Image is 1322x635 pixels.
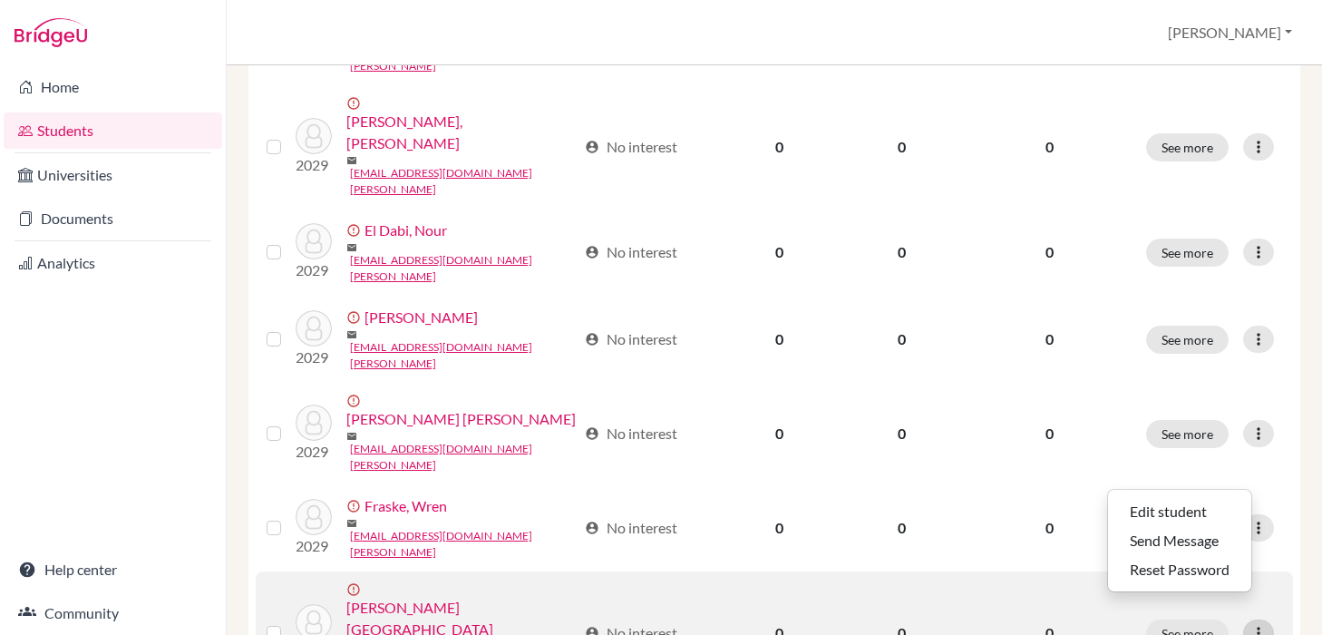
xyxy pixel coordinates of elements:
[15,18,87,47] img: Bridge-U
[585,136,677,158] div: No interest
[4,595,222,631] a: Community
[839,484,964,571] td: 0
[346,408,576,430] a: [PERSON_NAME] [PERSON_NAME]
[585,517,677,539] div: No interest
[346,223,365,238] span: error_outline
[975,423,1124,444] p: 0
[975,241,1124,263] p: 0
[720,296,839,383] td: 0
[296,441,332,463] p: 2029
[350,441,578,474] a: [EMAIL_ADDRESS][DOMAIN_NAME][PERSON_NAME]
[346,329,357,340] span: mail
[585,328,677,350] div: No interest
[720,85,839,209] td: 0
[296,499,332,535] img: Fraske, Wren
[350,339,578,372] a: [EMAIL_ADDRESS][DOMAIN_NAME][PERSON_NAME]
[296,259,332,281] p: 2029
[4,157,222,193] a: Universities
[346,582,365,597] span: error_outline
[839,85,964,209] td: 0
[1146,420,1229,448] button: See more
[4,552,222,588] a: Help center
[585,241,677,263] div: No interest
[720,383,839,484] td: 0
[346,310,365,325] span: error_outline
[839,383,964,484] td: 0
[839,209,964,296] td: 0
[585,426,599,441] span: account_circle
[585,521,599,535] span: account_circle
[4,245,222,281] a: Analytics
[585,245,599,259] span: account_circle
[365,220,447,241] a: El Dabi, Nour
[346,499,365,513] span: error_outline
[720,209,839,296] td: 0
[1108,555,1251,584] button: Reset Password
[4,69,222,105] a: Home
[346,518,357,529] span: mail
[4,112,222,149] a: Students
[296,310,332,347] img: Fischer, Benedikt
[585,140,599,154] span: account_circle
[350,252,578,285] a: [EMAIL_ADDRESS][DOMAIN_NAME][PERSON_NAME]
[4,200,222,237] a: Documents
[296,405,332,441] img: Franco Harrington, Lorenzo
[346,431,357,442] span: mail
[350,165,578,198] a: [EMAIL_ADDRESS][DOMAIN_NAME][PERSON_NAME]
[346,111,578,154] a: [PERSON_NAME], [PERSON_NAME]
[296,535,332,557] p: 2029
[585,332,599,347] span: account_circle
[975,328,1124,350] p: 0
[346,96,365,111] span: error_outline
[365,307,478,328] a: [PERSON_NAME]
[975,517,1124,539] p: 0
[1108,497,1251,526] button: Edit student
[720,484,839,571] td: 0
[296,118,332,154] img: Davion Lorentzson, Ferdinand
[296,154,332,176] p: 2029
[346,394,365,408] span: error_outline
[1160,15,1300,50] button: [PERSON_NAME]
[346,242,357,253] span: mail
[1108,526,1251,555] button: Send Message
[296,347,332,368] p: 2029
[585,423,677,444] div: No interest
[350,528,578,561] a: [EMAIL_ADDRESS][DOMAIN_NAME][PERSON_NAME]
[346,155,357,166] span: mail
[1146,326,1229,354] button: See more
[839,296,964,383] td: 0
[1146,133,1229,161] button: See more
[1146,239,1229,267] button: See more
[296,223,332,259] img: El Dabi, Nour
[365,495,447,517] a: Fraske, Wren
[975,136,1124,158] p: 0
